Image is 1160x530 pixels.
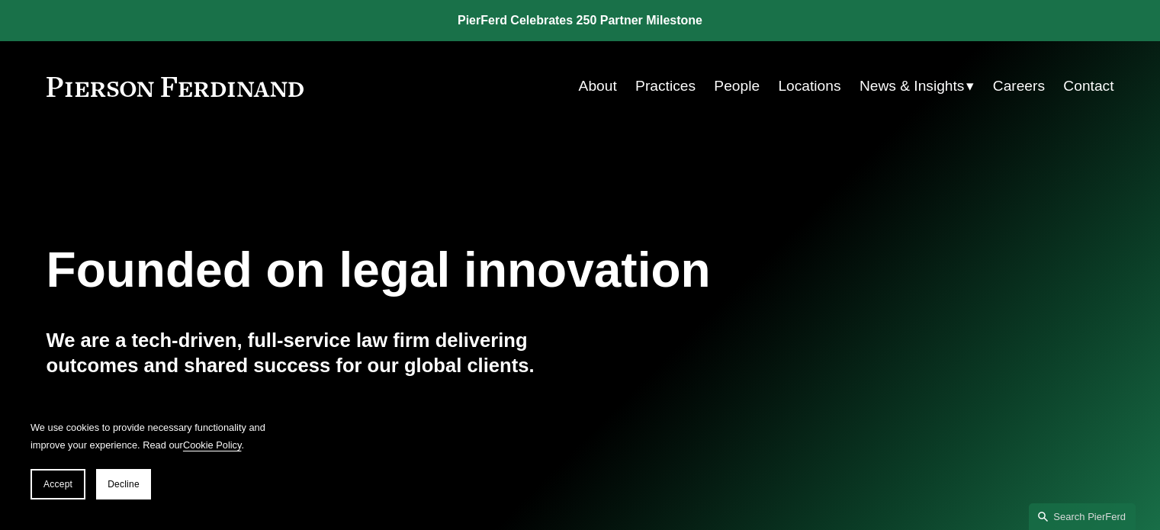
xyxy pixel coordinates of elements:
a: folder dropdown [860,72,975,101]
span: News & Insights [860,73,965,100]
h4: We are a tech-driven, full-service law firm delivering outcomes and shared success for our global... [47,328,580,377]
span: Accept [43,479,72,490]
a: Careers [993,72,1045,101]
section: Cookie banner [15,403,290,515]
a: Practices [635,72,696,101]
button: Accept [31,469,85,499]
button: Decline [96,469,151,499]
h1: Founded on legal innovation [47,243,937,298]
p: We use cookies to provide necessary functionality and improve your experience. Read our . [31,419,275,454]
a: Cookie Policy [183,439,242,451]
a: Locations [778,72,840,101]
span: Decline [108,479,140,490]
a: Search this site [1029,503,1136,530]
a: About [579,72,617,101]
a: Contact [1063,72,1113,101]
a: People [714,72,760,101]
